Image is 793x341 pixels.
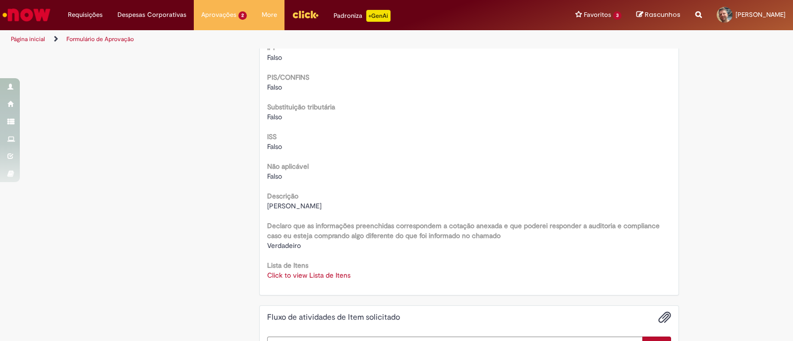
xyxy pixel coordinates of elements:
[267,261,308,270] b: Lista de Itens
[267,172,282,181] span: Falso
[366,10,391,22] p: +GenAi
[7,30,521,49] ul: Trilhas de página
[267,271,350,280] a: Click to view Lista de Itens
[267,201,322,210] span: [PERSON_NAME]
[267,112,282,121] span: Falso
[68,10,103,20] span: Requisições
[267,83,282,92] span: Falso
[1,5,52,25] img: ServiceNow
[11,35,45,43] a: Página inicial
[267,192,298,200] b: Descrição
[636,10,680,20] a: Rascunhos
[267,132,277,141] b: ISS
[267,221,660,240] b: Declaro que as informações preenchidas correspondem a cotação anexada e que poderei responder a a...
[334,10,391,22] div: Padroniza
[267,142,282,151] span: Falso
[267,241,301,250] span: Verdadeiro
[117,10,186,20] span: Despesas Corporativas
[267,53,282,62] span: Falso
[66,35,134,43] a: Formulário de Aprovação
[267,313,400,322] h2: Fluxo de atividades de Item solicitado Histórico de tíquete
[584,10,611,20] span: Favoritos
[658,311,671,324] button: Adicionar anexos
[736,10,786,19] span: [PERSON_NAME]
[267,102,335,111] b: Substituição tributária
[292,7,319,22] img: click_logo_yellow_360x200.png
[267,162,309,171] b: Não aplicável
[262,10,277,20] span: More
[267,73,309,82] b: PIS/CONFINS
[238,11,247,20] span: 2
[201,10,236,20] span: Aprovações
[645,10,680,19] span: Rascunhos
[613,11,622,20] span: 3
